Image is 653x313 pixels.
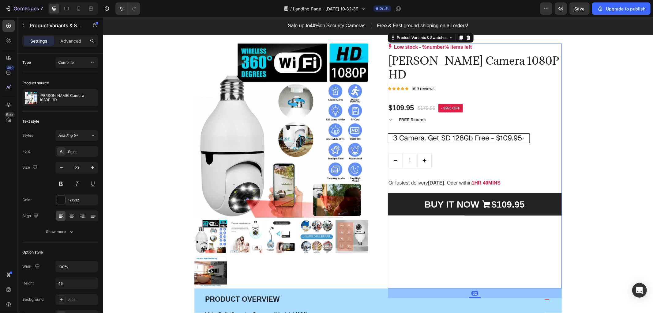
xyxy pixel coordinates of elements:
[22,60,31,65] div: Type
[40,5,43,12] p: 7
[575,6,585,11] span: Save
[25,92,37,104] img: product feature img
[285,36,459,64] h1: [PERSON_NAME] Camera 1080P HD
[299,136,314,151] input: quantity
[292,18,345,23] div: Product Variants & Swatches
[597,6,645,12] div: Upgrade to publish
[22,149,30,154] div: Font
[22,212,39,220] div: Align
[56,278,98,289] input: Auto
[22,281,34,286] div: Height
[335,87,360,95] pre: - 39% off
[68,149,97,155] div: Geist
[369,163,397,168] strong: 1HR 40MINS
[22,297,43,302] div: Background
[68,197,97,203] div: 121212
[293,6,359,12] span: Landing Page - [DATE] 10:32:39
[291,6,292,12] span: /
[285,162,458,170] p: Or fastest delivery . Oder within
[22,197,32,203] div: Color
[102,294,205,300] span: Light Bulb Security Camera (Model: V380)
[569,2,590,15] button: Save
[22,163,39,172] div: Size
[46,229,75,235] div: Show more
[325,163,341,168] strong: [DATE]
[22,133,33,138] div: Styles
[285,86,311,96] div: $109.95
[388,180,422,195] div: $109.95
[55,130,98,141] button: Heading 5*
[592,2,651,15] button: Upgrade to publish
[115,2,140,15] div: Undo/Redo
[39,94,96,102] p: [PERSON_NAME] Camera 1080P HD
[60,38,81,44] p: Advanced
[5,112,15,117] div: Beta
[291,26,369,34] p: Low stock - %number% items left
[6,65,15,70] div: 450
[380,6,389,11] span: Draft
[58,60,74,65] span: Combine
[68,297,97,303] div: Add...
[368,274,375,279] div: 32
[309,68,332,75] p: 569 reviews
[22,250,43,255] div: Option style
[22,226,98,237] button: Show more
[22,263,41,271] div: Width
[102,278,177,286] span: Product Overview
[314,136,328,151] button: increment
[56,261,98,272] input: Auto
[314,86,333,96] div: $179.95
[632,283,647,298] div: Open Intercom Messenger
[58,133,78,138] span: Heading 5*
[22,119,39,124] div: Text style
[321,180,376,194] div: BUY IT NOW
[285,176,459,198] button: BUY IT NOW
[30,22,82,29] p: Product Variants & Swatches
[285,136,299,151] button: decrement
[30,38,47,44] p: Settings
[22,80,49,86] div: Product source
[2,2,46,15] button: 7
[55,57,98,68] button: Combine
[295,99,323,107] div: FREE Returns
[103,17,653,313] iframe: Design area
